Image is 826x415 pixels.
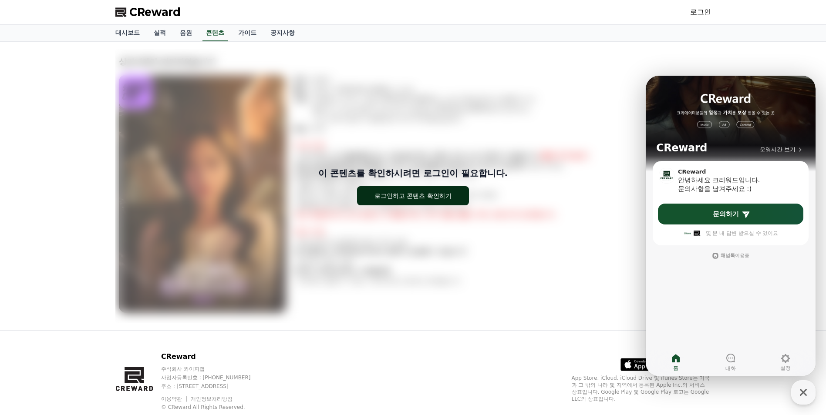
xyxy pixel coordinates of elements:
[161,351,267,362] p: CReward
[690,7,711,17] a: 로그인
[318,167,508,179] p: 이 콘텐츠를 확인하시려면 로그인이 필요합니다.
[173,25,199,41] a: 음원
[161,396,189,402] a: 이용약관
[231,25,263,41] a: 가이드
[161,404,267,411] p: © CReward All Rights Reserved.
[374,191,452,200] div: 로그인하고 콘텐츠 확인하기
[108,25,147,41] a: 대시보드
[161,365,267,372] p: 주식회사 와이피랩
[202,25,228,41] a: 콘텐츠
[572,375,711,402] p: App Store, iCloud, iCloud Drive 및 iTunes Store는 미국과 그 밖의 나라 및 지역에서 등록된 Apple Inc.의 서비스 상표입니다. Goo...
[161,374,267,381] p: 사업자등록번호 : [PHONE_NUMBER]
[191,396,233,402] a: 개인정보처리방침
[263,25,302,41] a: 공지사항
[646,76,816,376] iframe: Channel chat
[129,5,181,19] span: CReward
[147,25,173,41] a: 실적
[357,186,469,205] button: 로그인하고 콘텐츠 확인하기
[115,5,181,19] a: CReward
[161,383,267,390] p: 주소 : [STREET_ADDRESS]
